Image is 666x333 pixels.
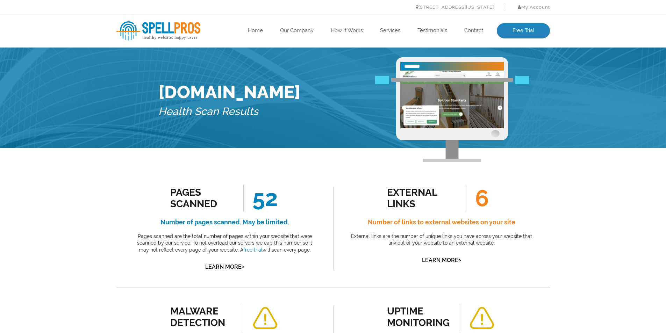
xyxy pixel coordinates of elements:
img: Free Webiste Analysis [396,57,508,162]
p: Pages scanned are the total number of pages within your website that were scanned by our service.... [132,233,317,254]
span: > [242,262,244,272]
h1: [DOMAIN_NAME] [158,82,300,102]
span: 6 [466,185,489,211]
h5: Health Scan Results [158,102,300,121]
h4: Number of links to external websites on your site [349,217,534,228]
img: alert [252,307,278,330]
div: uptime monitoring [387,305,450,328]
a: Learn More> [205,263,244,270]
img: Free Website Analysis [400,71,504,128]
span: > [458,255,461,265]
div: malware detection [170,305,234,328]
img: Free Webiste Analysis [375,76,529,84]
div: Pages Scanned [170,187,234,210]
img: alert [469,307,495,330]
p: External links are the number of unique links you have across your website that link out of your ... [349,233,534,247]
span: 52 [243,185,278,211]
div: external links [387,187,450,210]
a: Learn More> [422,257,461,263]
h4: Number of pages scanned. May be limited. [132,217,317,228]
a: free trial [243,247,263,253]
